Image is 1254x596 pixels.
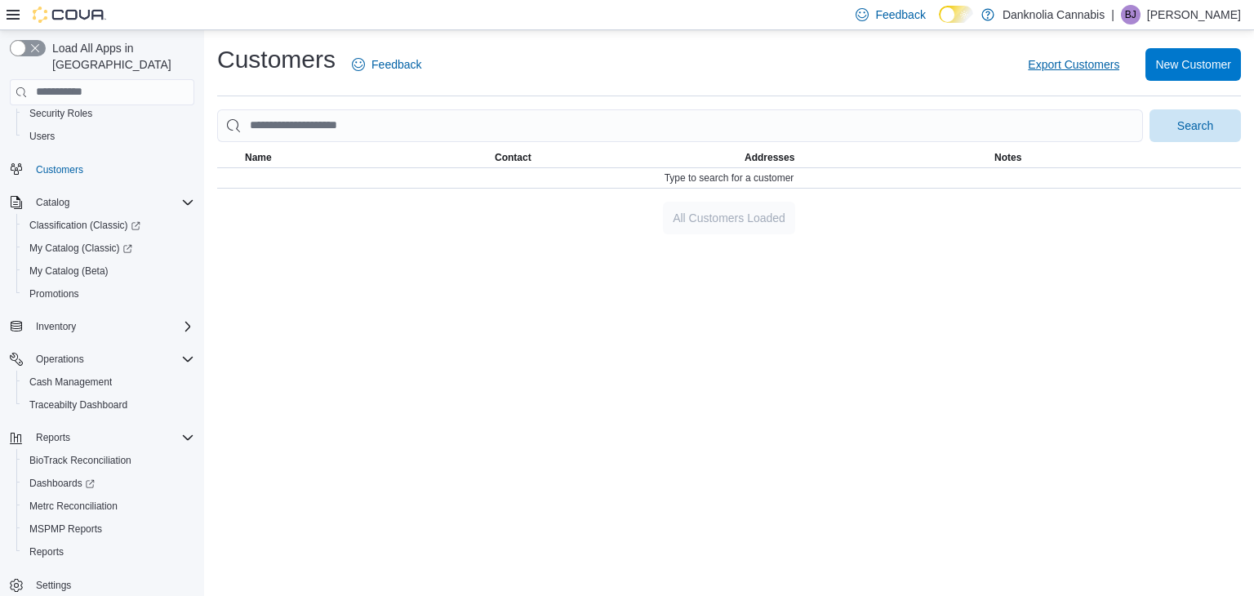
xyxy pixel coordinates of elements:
span: Customers [36,163,83,176]
span: Security Roles [23,104,194,123]
span: Type to search for a customer [665,171,794,185]
button: Users [16,125,201,148]
a: My Catalog (Classic) [16,237,201,260]
span: Users [23,127,194,146]
span: Catalog [29,193,194,212]
button: Security Roles [16,102,201,125]
span: My Catalog (Beta) [23,261,194,281]
span: My Catalog (Classic) [23,238,194,258]
span: My Catalog (Classic) [29,242,132,255]
span: Feedback [371,56,421,73]
span: Classification (Classic) [29,219,140,232]
button: Metrc Reconciliation [16,495,201,518]
a: Settings [29,576,78,595]
div: Barbara Jobat [1121,5,1141,24]
span: New Customer [1155,56,1231,73]
span: My Catalog (Beta) [29,265,109,278]
a: Customers [29,160,90,180]
span: Operations [36,353,84,366]
a: Promotions [23,284,86,304]
p: | [1111,5,1114,24]
span: Promotions [23,284,194,304]
span: Security Roles [29,107,92,120]
span: Reports [29,428,194,447]
p: [PERSON_NAME] [1147,5,1241,24]
button: Inventory [3,315,201,338]
span: Search [1177,118,1213,134]
a: Traceabilty Dashboard [23,395,134,415]
span: Cash Management [29,376,112,389]
span: Catalog [36,196,69,209]
span: Metrc Reconciliation [29,500,118,513]
span: Contact [495,151,531,164]
span: BioTrack Reconciliation [23,451,194,470]
span: Promotions [29,287,79,300]
button: Reports [3,426,201,449]
button: My Catalog (Beta) [16,260,201,282]
button: MSPMP Reports [16,518,201,540]
span: Name [245,151,272,164]
button: Customers [3,158,201,181]
button: Search [1149,109,1241,142]
span: Users [29,130,55,143]
a: Reports [23,542,70,562]
span: Notes [994,151,1021,164]
a: MSPMP Reports [23,519,109,539]
button: Inventory [29,317,82,336]
p: Danknolia Cannabis [1003,5,1105,24]
span: MSPMP Reports [23,519,194,539]
span: Reports [29,545,64,558]
button: Export Customers [1021,48,1126,81]
span: Customers [29,159,194,180]
span: Load All Apps in [GEOGRAPHIC_DATA] [46,40,194,73]
h1: Customers [217,43,336,76]
img: Cova [33,7,106,23]
button: Operations [3,348,201,371]
span: Feedback [875,7,925,23]
span: Export Customers [1028,56,1119,73]
span: All Customers Loaded [673,210,785,226]
span: Metrc Reconciliation [23,496,194,516]
a: Dashboards [16,472,201,495]
span: Settings [36,579,71,592]
span: Cash Management [23,372,194,392]
span: Dashboards [29,477,95,490]
span: BioTrack Reconciliation [29,454,131,467]
a: Classification (Classic) [23,216,147,235]
span: Classification (Classic) [23,216,194,235]
a: BioTrack Reconciliation [23,451,138,470]
button: Promotions [16,282,201,305]
span: Reports [23,542,194,562]
button: Reports [16,540,201,563]
button: Catalog [29,193,76,212]
span: Operations [29,349,194,369]
button: Catalog [3,191,201,214]
button: Reports [29,428,77,447]
a: Metrc Reconciliation [23,496,124,516]
a: Users [23,127,61,146]
span: Traceabilty Dashboard [23,395,194,415]
button: Operations [29,349,91,369]
span: Addresses [745,151,794,164]
span: Dark Mode [939,23,940,24]
a: My Catalog (Classic) [23,238,139,258]
span: Inventory [29,317,194,336]
a: Classification (Classic) [16,214,201,237]
span: BJ [1125,5,1136,24]
span: Traceabilty Dashboard [29,398,127,411]
span: Dashboards [23,474,194,493]
a: Cash Management [23,372,118,392]
span: Reports [36,431,70,444]
a: Security Roles [23,104,99,123]
a: Feedback [345,48,428,81]
button: New Customer [1145,48,1241,81]
span: Inventory [36,320,76,333]
button: Traceabilty Dashboard [16,394,201,416]
button: BioTrack Reconciliation [16,449,201,472]
button: Cash Management [16,371,201,394]
button: All Customers Loaded [663,202,795,234]
span: Settings [29,575,194,595]
a: Dashboards [23,474,101,493]
span: MSPMP Reports [29,523,102,536]
input: Dark Mode [939,6,973,23]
